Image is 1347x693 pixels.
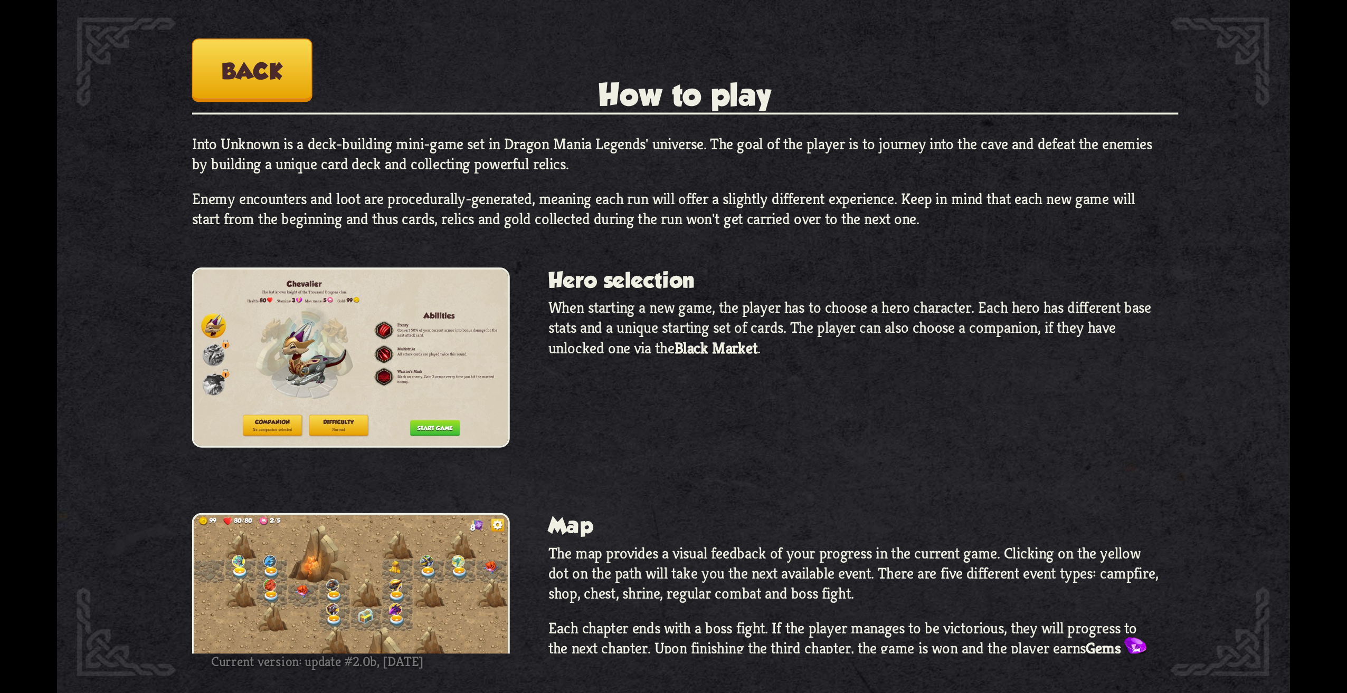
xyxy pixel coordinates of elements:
p: Each chapter ends with a boss fight. If the player manages to be victorious, they will progress t... [548,618,1159,679]
img: Hero_Selection.jpg [192,267,510,448]
p: Enemy encounters and loot are procedurally-generated, meaning each run will offer a slightly diff... [192,189,1159,229]
h2: How to play [192,77,1179,114]
button: Back [192,38,312,102]
p: When starting a new game, the player has to choose a hero character. Each hero has different base... [548,297,1159,358]
p: Into Unknown is a deck-building mini-game set in Dragon Mania Legends' universe. The goal of the ... [192,134,1159,175]
b: Black Market [675,338,757,358]
h3: Hero selection [548,267,1159,292]
img: Gem.png [1124,637,1147,658]
b: Gems [1086,638,1121,658]
p: The map provides a visual feedback of your progress in the current game. Clicking on the yellow d... [548,543,1159,603]
h3: Map [548,513,1159,538]
div: Current version: update #2.0b, [DATE] [211,642,584,678]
